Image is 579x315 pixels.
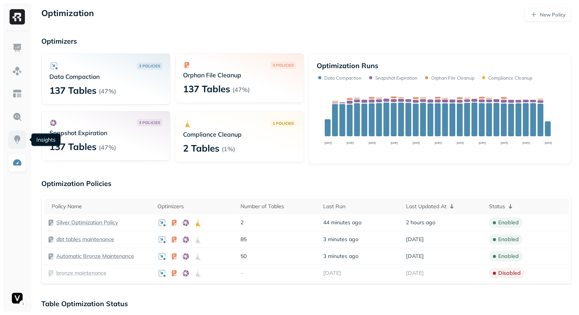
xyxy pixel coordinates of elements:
[41,299,571,308] p: Table Optimization Status
[368,141,376,145] tspan: [DATE]
[323,203,400,210] div: Last Run
[139,63,160,69] p: 3 POLICIES
[375,75,417,81] p: Snapshot Expiration
[500,141,508,145] tspan: [DATE]
[56,219,118,226] a: Silver Optimization Policy
[498,269,521,277] p: disabled
[273,62,294,68] p: 3 POLICIES
[139,120,160,126] p: 3 POLICIES
[431,75,474,81] p: Orphan File Cleanup
[479,141,486,145] tspan: [DATE]
[99,144,116,151] p: ( 47% )
[391,141,398,145] tspan: [DATE]
[456,141,464,145] tspan: [DATE]
[240,253,317,260] p: 50
[10,9,25,24] img: Ryft
[406,202,483,211] div: Last Updated At
[498,236,519,243] p: enabled
[56,253,134,260] a: Automatic Bronze Maintenance
[545,141,552,145] tspan: [DATE]
[183,131,296,138] p: Compliance Cleanup
[49,73,162,80] p: Data Compaction
[240,236,317,243] p: 85
[522,141,530,145] tspan: [DATE]
[183,71,296,79] p: Orphan File Cleanup
[56,269,106,277] a: bronze maintenance
[183,83,230,95] p: 137 Tables
[323,236,358,243] span: 3 minutes ago
[498,253,519,260] p: enabled
[12,112,22,122] img: Query Explorer
[12,66,22,76] img: Assets
[56,236,114,243] a: dbt tables maintenance
[12,43,22,53] img: Dashboard
[273,121,294,126] p: 1 POLICIES
[498,219,519,226] p: enabled
[222,145,235,153] p: ( 1% )
[49,140,96,153] p: 137 Tables
[406,236,424,243] span: [DATE]
[183,142,219,154] p: 2 Tables
[412,141,420,145] tspan: [DATE]
[240,269,317,277] p: -
[12,89,22,99] img: Asset Explorer
[317,61,378,70] p: Optimization Runs
[49,129,162,137] p: Snapshot Expiration
[240,203,317,210] div: Number of Tables
[157,203,234,210] div: Optimizers
[52,203,151,210] div: Policy Name
[324,75,361,81] p: Data Compaction
[489,202,566,211] div: Status
[323,219,361,226] span: 44 minutes ago
[406,219,435,226] span: 2 hours ago
[540,11,566,18] p: New Policy
[323,253,358,260] span: 3 minutes ago
[324,141,332,145] tspan: [DATE]
[488,75,532,81] p: Compliance Cleanup
[41,8,94,21] p: Optimization
[524,8,571,21] a: New Policy
[406,253,424,260] span: [DATE]
[406,269,424,277] span: [DATE]
[12,135,22,145] img: Insights
[435,141,442,145] tspan: [DATE]
[240,219,317,226] p: 2
[347,141,354,145] tspan: [DATE]
[12,158,22,168] img: Optimization
[41,37,571,46] p: Optimizers
[12,293,23,304] img: Voodoo
[232,86,250,93] p: ( 47% )
[41,179,571,188] p: Optimization Policies
[323,269,341,277] span: [DATE]
[49,84,96,96] p: 137 Tables
[31,134,61,146] div: Insights
[99,87,116,95] p: ( 47% )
